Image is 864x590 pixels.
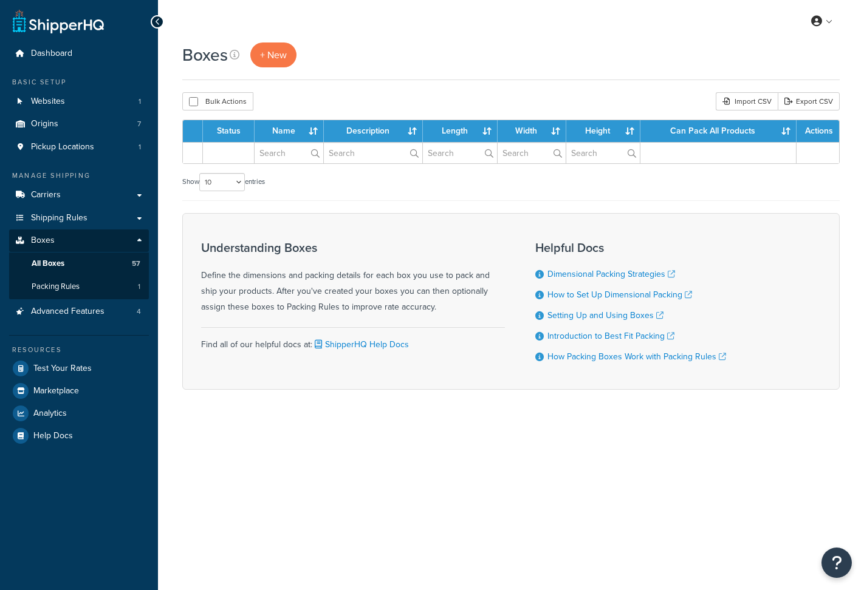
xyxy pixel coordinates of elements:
[9,229,149,299] li: Boxes
[9,42,149,65] a: Dashboard
[324,120,423,142] th: Description
[9,253,149,275] a: All Boxes 57
[132,259,140,269] span: 57
[9,184,149,206] a: Carriers
[9,171,149,181] div: Manage Shipping
[31,190,61,200] span: Carriers
[423,143,497,163] input: Search
[31,142,94,152] span: Pickup Locations
[9,276,149,298] a: Packing Rules 1
[255,143,323,163] input: Search
[31,307,105,317] span: Advanced Features
[9,90,149,113] li: Websites
[31,236,55,246] span: Boxes
[547,330,674,342] a: Introduction to Best Fit Packing
[547,309,663,322] a: Setting Up and Using Boxes
[199,173,245,191] select: Showentries
[9,207,149,229] a: Shipping Rules
[9,253,149,275] li: All Boxes
[566,143,639,163] input: Search
[9,229,149,252] a: Boxes
[9,345,149,355] div: Resources
[547,350,726,363] a: How Packing Boxes Work with Packing Rules
[138,282,140,292] span: 1
[182,173,265,191] label: Show entries
[201,327,505,353] div: Find all of our helpful docs at:
[498,120,566,142] th: Width
[9,300,149,323] li: Advanced Features
[33,364,92,374] span: Test Your Rates
[139,142,141,152] span: 1
[201,241,505,254] h3: Understanding Boxes
[137,119,141,129] span: 7
[547,268,675,280] a: Dimensional Packing Strategies
[716,92,778,110] div: Import CSV
[9,113,149,135] li: Origins
[498,143,566,163] input: Search
[32,259,64,269] span: All Boxes
[547,288,692,301] a: How to Set Up Dimensional Packing
[182,43,228,67] h1: Boxes
[182,92,253,110] button: Bulk Actions
[33,386,79,396] span: Marketplace
[255,120,324,142] th: Name
[821,548,852,578] button: Open Resource Center
[312,338,409,351] a: ShipperHQ Help Docs
[778,92,840,110] a: Export CSV
[250,42,297,67] a: + New
[9,380,149,402] a: Marketplace
[139,97,141,107] span: 1
[640,120,797,142] th: Can Pack All Products
[137,307,141,317] span: 4
[203,120,255,142] th: Status
[9,358,149,379] a: Test Your Rates
[535,241,726,254] h3: Helpful Docs
[260,48,287,62] span: + New
[9,90,149,113] a: Websites 1
[13,9,104,33] a: ShipperHQ Home
[9,113,149,135] a: Origins 7
[9,300,149,323] a: Advanced Features 4
[9,77,149,87] div: Basic Setup
[797,120,839,142] th: Actions
[9,136,149,158] a: Pickup Locations 1
[33,409,67,419] span: Analytics
[31,97,65,107] span: Websites
[566,120,640,142] th: Height
[9,402,149,424] a: Analytics
[31,213,87,223] span: Shipping Rules
[324,143,422,163] input: Search
[9,136,149,158] li: Pickup Locations
[31,49,72,59] span: Dashboard
[423,120,498,142] th: Length
[33,431,73,441] span: Help Docs
[201,241,505,315] div: Define the dimensions and packing details for each box you use to pack and ship your products. Af...
[31,119,58,129] span: Origins
[9,276,149,298] li: Packing Rules
[9,425,149,447] a: Help Docs
[32,282,80,292] span: Packing Rules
